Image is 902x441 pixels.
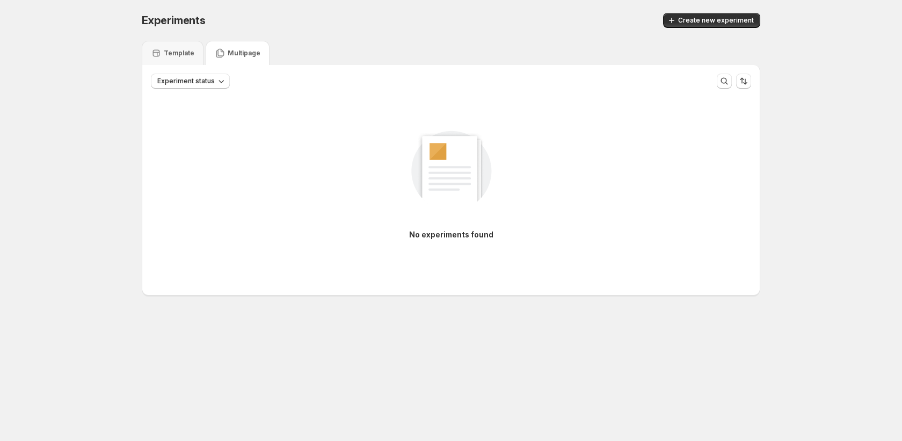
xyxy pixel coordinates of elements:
[164,49,194,57] p: Template
[228,49,260,57] p: Multipage
[663,13,760,28] button: Create new experiment
[678,16,754,25] span: Create new experiment
[142,14,206,27] span: Experiments
[409,229,493,240] p: No experiments found
[151,74,230,89] button: Experiment status
[157,77,215,85] span: Experiment status
[736,74,751,89] button: Sort the results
